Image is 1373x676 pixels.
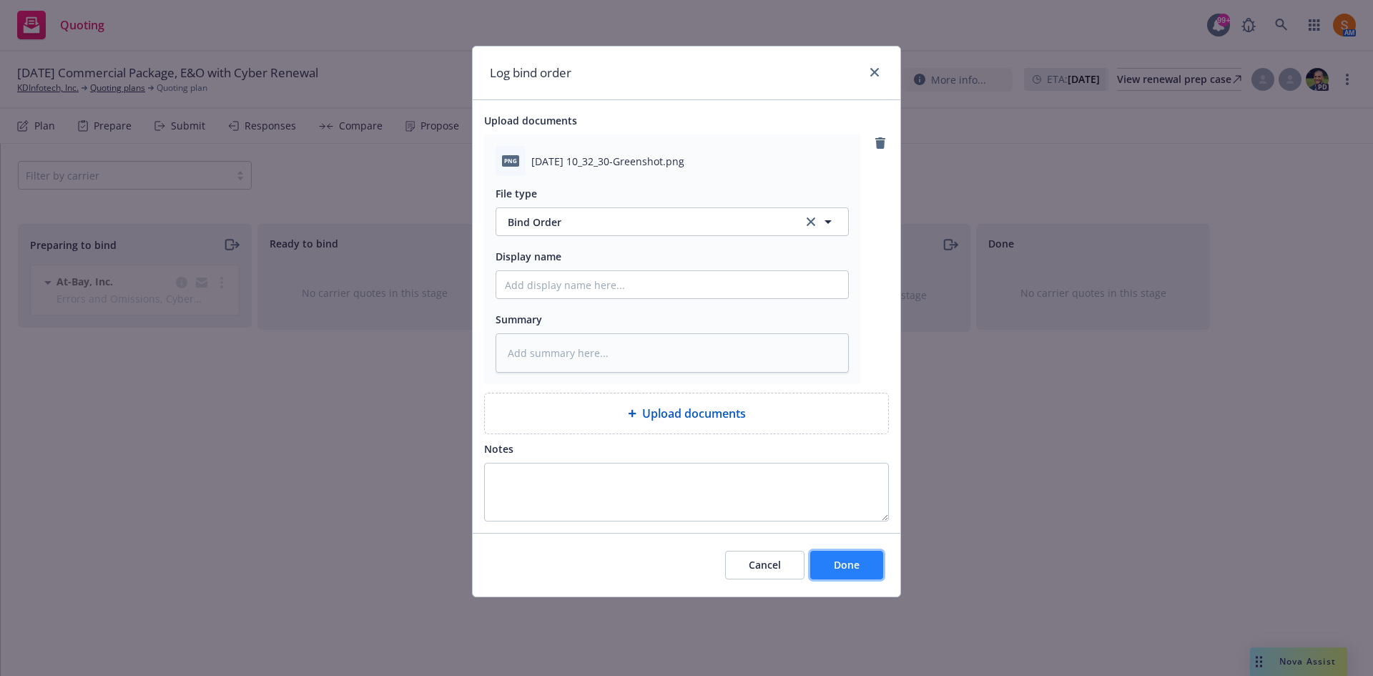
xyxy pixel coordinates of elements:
[810,551,883,579] button: Done
[496,207,849,236] button: Bind Orderclear selection
[496,187,537,200] span: File type
[490,64,571,82] h1: Log bind order
[725,551,804,579] button: Cancel
[872,134,889,152] a: remove
[802,213,820,230] a: clear selection
[484,442,513,456] span: Notes
[496,250,561,263] span: Display name
[749,558,781,572] span: Cancel
[484,393,889,434] div: Upload documents
[484,114,577,127] span: Upload documents
[834,558,860,572] span: Done
[642,405,746,422] span: Upload documents
[496,271,848,298] input: Add display name here...
[502,155,519,166] span: png
[531,154,684,169] span: [DATE] 10_32_30-Greenshot.png
[496,313,542,326] span: Summary
[866,64,883,81] a: close
[508,215,788,230] span: Bind Order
